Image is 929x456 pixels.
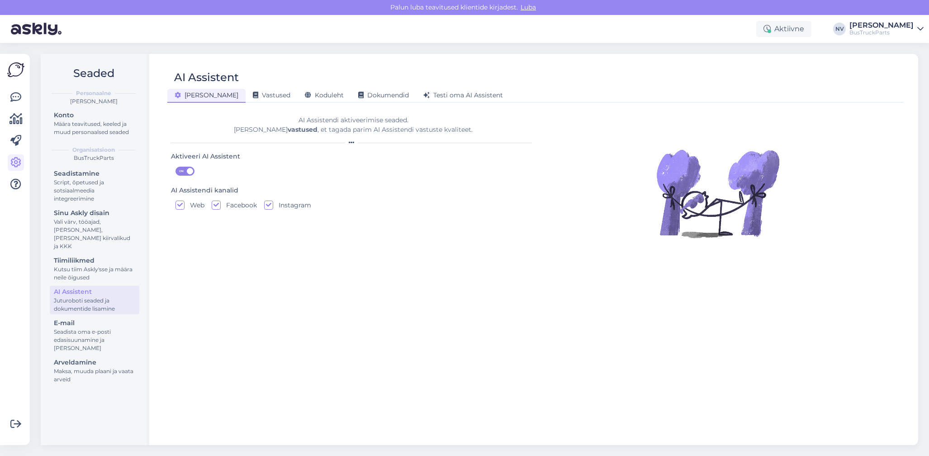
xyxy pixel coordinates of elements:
div: Kutsu tiim Askly'sse ja määra neile õigused [54,265,135,282]
div: Juturoboti seaded ja dokumentide lisamine [54,297,135,313]
div: Script, õpetused ja sotsiaalmeedia integreerimine [54,178,135,203]
b: Personaalne [76,89,111,97]
div: BusTruckParts [849,29,914,36]
a: KontoMäära teavitused, keeled ja muud personaalsed seaded [50,109,139,138]
div: [PERSON_NAME] [849,22,914,29]
label: Facebook [221,201,257,210]
div: Vali värv, tööajad, [PERSON_NAME], [PERSON_NAME] kiirvalikud ja KKK [54,218,135,250]
a: [PERSON_NAME]BusTruckParts [849,22,924,36]
div: AI Assistent [54,287,135,297]
span: ON [176,167,187,175]
img: Illustration [654,130,781,257]
div: Määra teavitused, keeled ja muud personaalsed seaded [54,120,135,136]
div: E-mail [54,318,135,328]
a: TiimiliikmedKutsu tiim Askly'sse ja määra neile õigused [50,254,139,283]
div: AI Assistendi aktiveerimise seaded. [PERSON_NAME] , et tagada parim AI Assistendi vastuste kvalit... [171,115,536,134]
div: Arveldamine [54,358,135,367]
div: Aktiveeri AI Assistent [171,152,240,162]
span: [PERSON_NAME] [175,91,238,99]
div: Tiimiliikmed [54,256,135,265]
div: Seadistamine [54,169,135,178]
a: E-mailSeadista oma e-posti edasisuunamine ja [PERSON_NAME] [50,317,139,354]
a: Sinu Askly disainVali värv, tööajad, [PERSON_NAME], [PERSON_NAME] kiirvalikud ja KKK [50,207,139,252]
span: Testi oma AI Assistent [423,91,503,99]
span: Koduleht [305,91,344,99]
a: ArveldamineMaksa, muuda plaani ja vaata arveid [50,356,139,385]
span: Vastused [253,91,290,99]
div: BusTruckParts [48,154,139,162]
a: AI AssistentJuturoboti seaded ja dokumentide lisamine [50,286,139,314]
div: Seadista oma e-posti edasisuunamine ja [PERSON_NAME] [54,328,135,352]
span: Dokumendid [358,91,409,99]
div: AI Assistent [174,69,239,86]
div: Aktiivne [756,21,811,37]
img: Askly Logo [7,61,24,78]
h2: Seaded [48,65,139,82]
a: SeadistamineScript, õpetused ja sotsiaalmeedia integreerimine [50,168,139,204]
div: Maksa, muuda plaani ja vaata arveid [54,367,135,384]
b: Organisatsioon [72,146,115,154]
span: Luba [518,3,539,11]
div: NV [833,23,846,35]
div: AI Assistendi kanalid [171,186,238,196]
div: [PERSON_NAME] [48,97,139,106]
div: Sinu Askly disain [54,208,135,218]
label: Instagram [273,201,311,210]
div: Konto [54,110,135,120]
label: Web [185,201,204,210]
b: vastused [288,125,318,134]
